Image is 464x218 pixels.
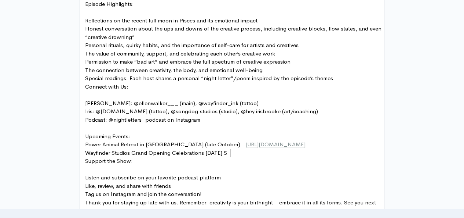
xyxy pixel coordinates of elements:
span: Tag us on Instagram and join the conversation! [85,190,202,197]
span: Upcoming Events: [85,133,130,140]
span: Connect with Us: [85,83,128,90]
span: Iris: @[DOMAIN_NAME] (tattoo), @songdog.studios (studio), @hey.irisbrooke (art/coaching) [85,108,318,115]
span: Support the Show: [85,157,133,164]
span: Personal rituals, quirky habits, and the importance of self-care for artists and creatives [85,42,299,49]
span: Episode Highlights: [85,0,134,7]
span: The value of community, support, and celebrating each other’s creative work [85,50,275,57]
span: Listen and subscribe on your favorite podcast platform [85,174,221,181]
span: The connection between creativity, the body, and emotional well-being [85,67,263,74]
span: [URL][DOMAIN_NAME] [245,141,306,148]
span: Podcast: @nightletters_podcast on Instagram [85,116,200,123]
span: Permission to make “bad art” and embrace the full spectrum of creative expression [85,58,291,65]
span: Power Animal Retreat in [GEOGRAPHIC_DATA] (late October) – [85,141,306,148]
span: Special readings: Each host shares a personal “night letter”/poem inspired by the episode’s themes [85,75,333,82]
span: [PERSON_NAME]: @ellenwalker___ (main), @wayfinder_ink (tattoo) [85,100,259,107]
span: Like, review, and share with friends [85,182,171,189]
span: Thank you for staying up late with us. Remember: creativity is your birthright—embrace it in all ... [85,199,377,214]
span: Reflections on the recent full moon in Pisces and its emotional impact [85,17,257,24]
span: Honest conversation about the ups and downs of the creative process, including creative blocks, f... [85,25,383,40]
span: Wayfinder Studios Grand Opening Celebrations [DATE] S [85,149,227,156]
